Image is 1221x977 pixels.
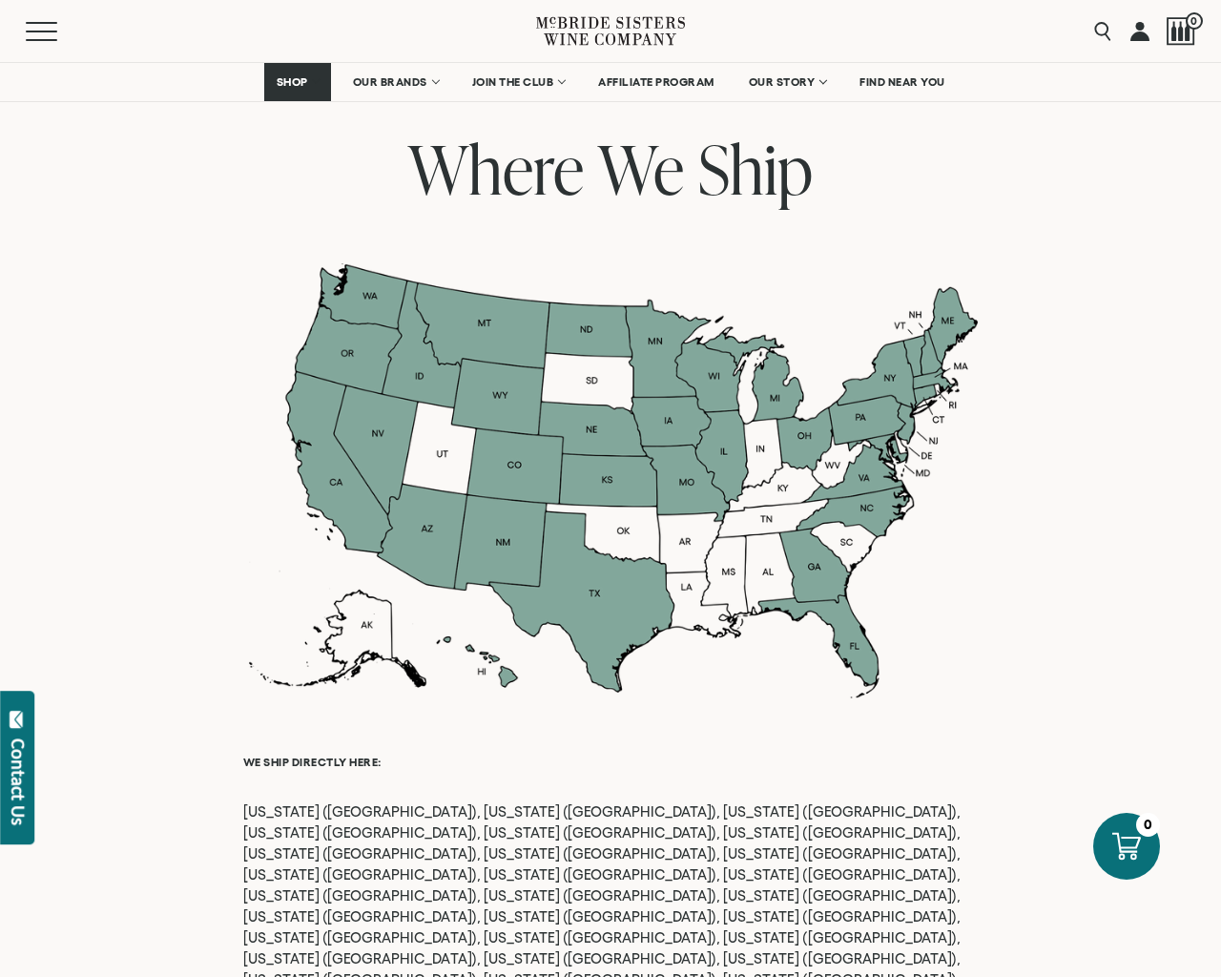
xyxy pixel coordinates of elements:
[472,75,554,89] span: JOIN THE CLUB
[698,122,813,215] span: Ship
[1186,12,1203,30] span: 0
[341,63,450,101] a: OUR BRANDS
[847,63,958,101] a: FIND NEAR YOU
[749,75,816,89] span: OUR STORY
[736,63,838,101] a: OUR STORY
[408,122,584,215] span: Where
[243,750,978,775] h6: We ship directly here:
[264,63,331,101] a: SHOP
[460,63,577,101] a: JOIN THE CLUB
[598,75,714,89] span: AFFILIATE PROGRAM
[598,122,684,215] span: We
[277,75,309,89] span: SHOP
[26,22,94,41] button: Mobile Menu Trigger
[586,63,727,101] a: AFFILIATE PROGRAM
[353,75,427,89] span: OUR BRANDS
[859,75,945,89] span: FIND NEAR YOU
[1136,813,1160,837] div: 0
[9,738,28,825] div: Contact Us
